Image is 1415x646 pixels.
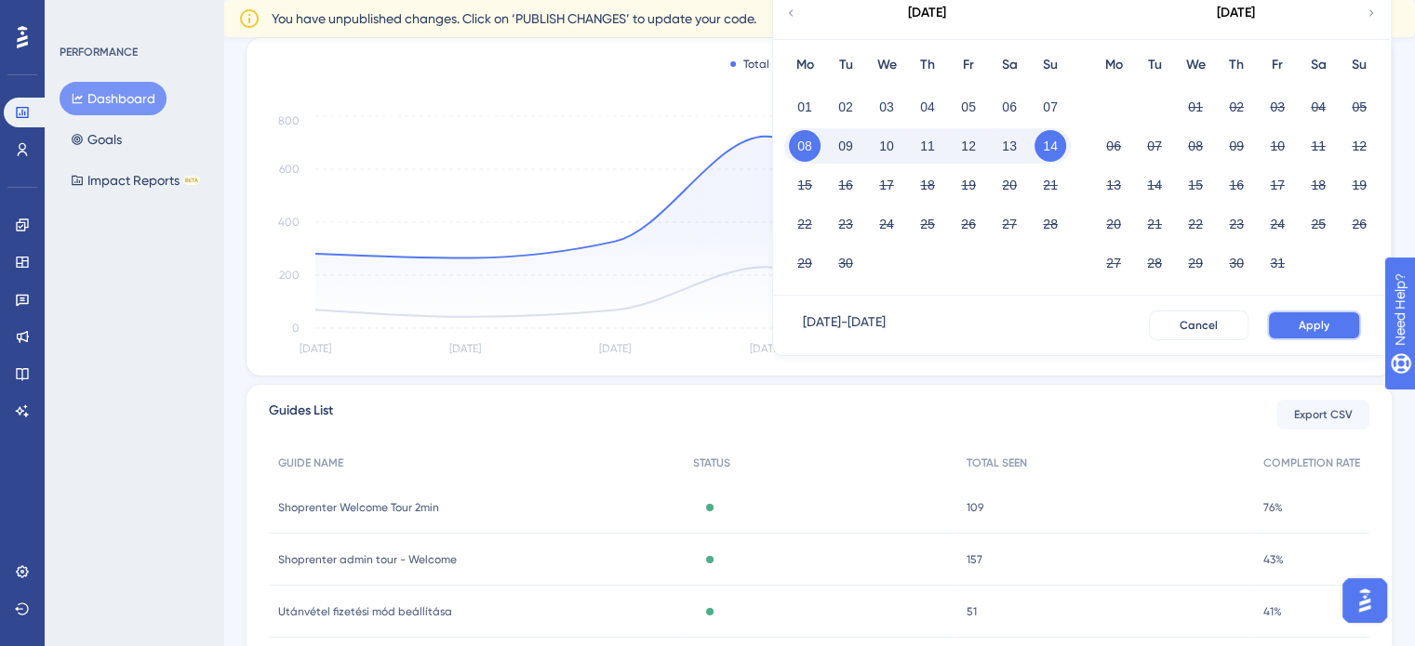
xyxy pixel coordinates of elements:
div: [DATE] [908,2,946,24]
button: 29 [789,247,821,279]
div: Mo [1093,54,1134,76]
div: Th [907,54,948,76]
button: 06 [994,91,1025,123]
button: 30 [1221,247,1252,279]
button: Dashboard [60,82,167,115]
div: Sa [1298,54,1339,76]
button: Export CSV [1276,400,1369,429]
div: Su [1339,54,1380,76]
button: 22 [789,208,821,240]
button: 26 [1343,208,1375,240]
span: Utánvétel fizetési mód beállítása [278,604,452,619]
tspan: 0 [292,322,300,335]
div: Tu [1134,54,1175,76]
button: 26 [953,208,984,240]
button: 03 [1261,91,1293,123]
button: 05 [953,91,984,123]
button: 02 [830,91,861,123]
button: 09 [1221,130,1252,162]
button: 06 [1098,130,1129,162]
button: 16 [1221,169,1252,201]
button: 27 [994,208,1025,240]
button: 20 [1098,208,1129,240]
button: 29 [1180,247,1211,279]
button: 07 [1035,91,1066,123]
button: 14 [1035,130,1066,162]
button: Impact ReportsBETA [60,164,211,197]
span: You have unpublished changes. Click on ‘PUBLISH CHANGES’ to update your code. [272,7,756,30]
tspan: [DATE] [749,342,781,355]
button: 21 [1035,169,1066,201]
button: Apply [1267,310,1361,340]
button: 08 [1180,130,1211,162]
button: 23 [830,208,861,240]
div: Fr [948,54,989,76]
button: 20 [994,169,1025,201]
button: 19 [1343,169,1375,201]
span: Shoprenter Welcome Tour 2min [278,500,439,515]
div: We [1175,54,1216,76]
button: 24 [871,208,902,240]
button: 16 [830,169,861,201]
span: Guides List [269,400,333,429]
button: 27 [1098,247,1129,279]
span: TOTAL SEEN [967,455,1027,470]
button: 28 [1035,208,1066,240]
button: 30 [830,247,861,279]
button: 11 [912,130,943,162]
div: Sa [989,54,1030,76]
div: [DATE] - [DATE] [803,310,886,340]
button: 13 [1098,169,1129,201]
button: Goals [60,123,133,156]
button: 14 [1139,169,1170,201]
span: 157 [967,552,982,567]
button: 09 [830,130,861,162]
button: 05 [1343,91,1375,123]
tspan: 200 [279,269,300,282]
span: 43% [1263,552,1284,567]
div: PERFORMANCE [60,45,138,59]
tspan: [DATE] [300,342,331,355]
button: 15 [789,169,821,201]
iframe: UserGuiding AI Assistant Launcher [1337,573,1393,628]
button: 07 [1139,130,1170,162]
tspan: 600 [279,163,300,176]
span: 109 [967,500,983,515]
tspan: [DATE] [599,342,631,355]
button: 10 [871,130,902,162]
tspan: 400 [278,216,300,229]
button: 08 [789,130,821,162]
button: 25 [1302,208,1334,240]
button: 25 [912,208,943,240]
div: Th [1216,54,1257,76]
div: Fr [1257,54,1298,76]
button: 04 [1302,91,1334,123]
button: 21 [1139,208,1170,240]
div: [DATE] [1217,2,1255,24]
div: Su [1030,54,1071,76]
button: 12 [1343,130,1375,162]
button: 15 [1180,169,1211,201]
span: 51 [967,604,977,619]
tspan: [DATE] [449,342,481,355]
div: Mo [784,54,825,76]
span: Apply [1299,318,1329,333]
span: Cancel [1180,318,1218,333]
button: 01 [1180,91,1211,123]
button: 04 [912,91,943,123]
span: COMPLETION RATE [1263,455,1360,470]
span: Shoprenter admin tour - Welcome [278,552,457,567]
div: Total Seen [730,57,798,72]
button: 03 [871,91,902,123]
button: 23 [1221,208,1252,240]
button: 01 [789,91,821,123]
span: 41% [1263,604,1282,619]
span: Need Help? [44,5,116,27]
button: 13 [994,130,1025,162]
button: 22 [1180,208,1211,240]
button: 02 [1221,91,1252,123]
button: 24 [1261,208,1293,240]
div: We [866,54,907,76]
